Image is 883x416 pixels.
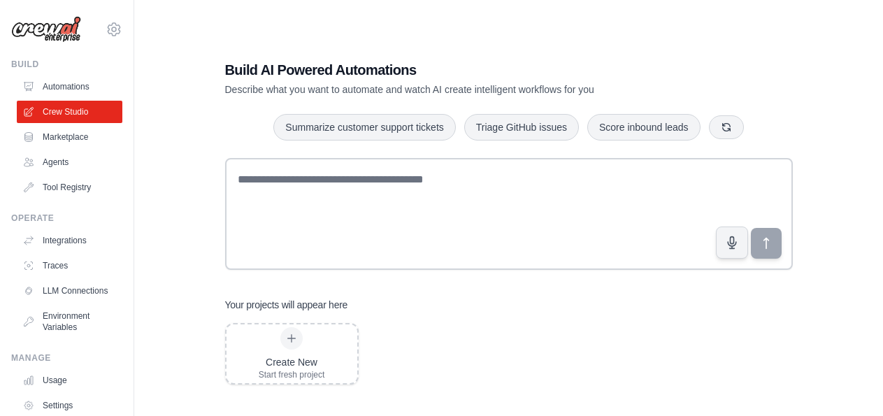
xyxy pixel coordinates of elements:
a: Integrations [17,229,122,252]
div: Operate [11,213,122,224]
div: Start fresh project [259,369,325,380]
div: Manage [11,352,122,364]
div: Create New [259,355,325,369]
a: Environment Variables [17,305,122,338]
button: Score inbound leads [587,114,701,141]
a: Tool Registry [17,176,122,199]
a: Automations [17,76,122,98]
iframe: Chat Widget [813,349,883,416]
button: Get new suggestions [709,115,744,139]
button: Triage GitHub issues [464,114,579,141]
button: Summarize customer support tickets [273,114,455,141]
button: Click to speak your automation idea [716,227,748,259]
h1: Build AI Powered Automations [225,60,695,80]
a: Marketplace [17,126,122,148]
a: Usage [17,369,122,392]
p: Describe what you want to automate and watch AI create intelligent workflows for you [225,83,695,96]
a: LLM Connections [17,280,122,302]
img: Logo [11,16,81,43]
div: Build [11,59,122,70]
a: Traces [17,254,122,277]
a: Agents [17,151,122,173]
h3: Your projects will appear here [225,298,348,312]
a: Crew Studio [17,101,122,123]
